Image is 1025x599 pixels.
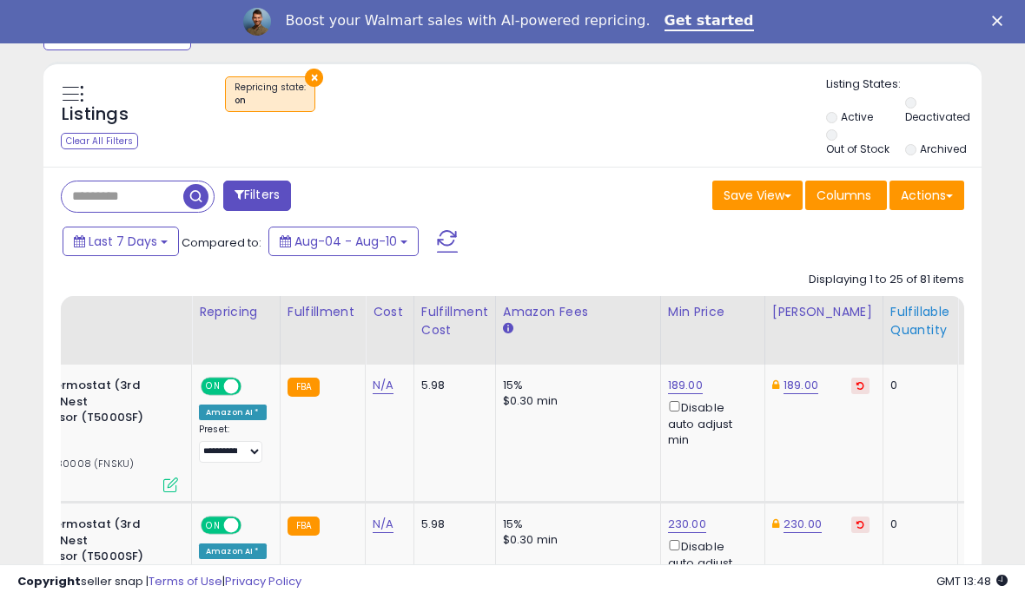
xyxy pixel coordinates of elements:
div: 15% [503,378,647,393]
div: Disable auto adjust min [668,536,751,587]
h5: Listings [62,102,129,127]
div: 0 [890,517,944,532]
div: 5.98 [421,378,482,393]
span: OFF [239,379,267,394]
div: Min Price [668,303,757,321]
p: Listing States: [826,76,982,93]
span: 2025-08-18 13:48 GMT [936,573,1008,589]
a: 189.00 [668,377,703,394]
small: FBA [288,378,320,397]
div: 15% [503,517,647,532]
button: Columns [805,181,887,210]
div: Fulfillment Cost [421,303,488,339]
label: Active [841,109,873,124]
a: N/A [373,377,393,394]
a: 230.00 [668,516,706,533]
div: [PERSON_NAME] [772,303,876,321]
span: Compared to: [182,234,261,251]
div: seller snap | | [17,574,301,590]
div: Clear All Filters [61,133,138,149]
div: Amazon AI * [199,405,267,420]
button: Save View [712,181,803,210]
div: Boost your Walmart sales with AI-powered repricing. [285,12,650,30]
label: Deactivated [905,109,970,124]
span: | SKU: 80008 (FNSKU) [18,457,134,471]
button: Actions [889,181,964,210]
div: Fulfillment [288,303,358,321]
small: Amazon Fees. [503,321,513,337]
span: Columns [817,187,871,204]
div: Repricing [199,303,273,321]
button: Filters [223,181,291,211]
div: $0.30 min [503,393,647,409]
strong: Copyright [17,573,81,589]
div: Close [992,16,1009,26]
div: Amazon AI * [199,543,267,559]
span: OFF [239,518,267,533]
button: Aug-04 - Aug-10 [268,227,419,256]
a: Get started [665,12,754,31]
div: Cost [373,303,407,321]
button: × [305,69,323,87]
a: 230.00 [784,516,822,533]
label: Out of Stock [826,142,889,156]
button: Last 7 Days [63,227,179,256]
label: Archived [920,142,967,156]
a: Privacy Policy [225,573,301,589]
span: Last 7 Days [89,233,157,250]
a: N/A [373,516,393,533]
img: Profile image for Adrian [243,8,271,36]
div: Disable auto adjust min [668,398,751,448]
div: Amazon Fees [503,303,653,321]
a: 189.00 [784,377,818,394]
span: Repricing state : [235,81,306,107]
span: ON [202,518,224,533]
a: Terms of Use [149,573,222,589]
div: 0 [890,378,944,393]
div: Displaying 1 to 25 of 81 items [809,272,964,288]
span: Aug-04 - Aug-10 [294,233,397,250]
div: 5.98 [421,517,482,532]
div: Fulfillable Quantity [890,303,950,339]
div: on [235,95,306,107]
div: $0.30 min [503,532,647,548]
span: ON [202,379,224,394]
div: Preset: [199,424,267,463]
small: FBA [288,517,320,536]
